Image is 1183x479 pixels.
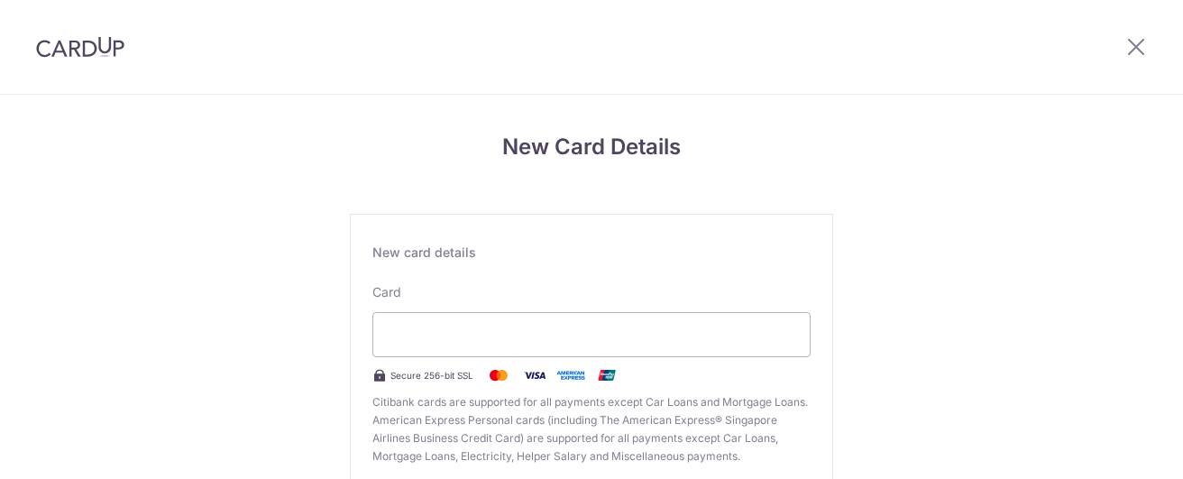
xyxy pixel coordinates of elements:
iframe: Secure card payment input frame [388,324,795,345]
img: .alt.unionpay [589,364,625,386]
span: Secure 256-bit SSL [390,368,473,382]
img: Mastercard [481,364,517,386]
span: Citibank cards are supported for all payments except Car Loans and Mortgage Loans. American Expre... [372,393,811,465]
img: .alt.amex [553,364,589,386]
div: New card details [372,244,811,262]
h4: New Card Details [350,131,833,163]
label: Card [372,283,401,301]
img: CardUp [36,36,124,58]
img: Visa [517,364,553,386]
